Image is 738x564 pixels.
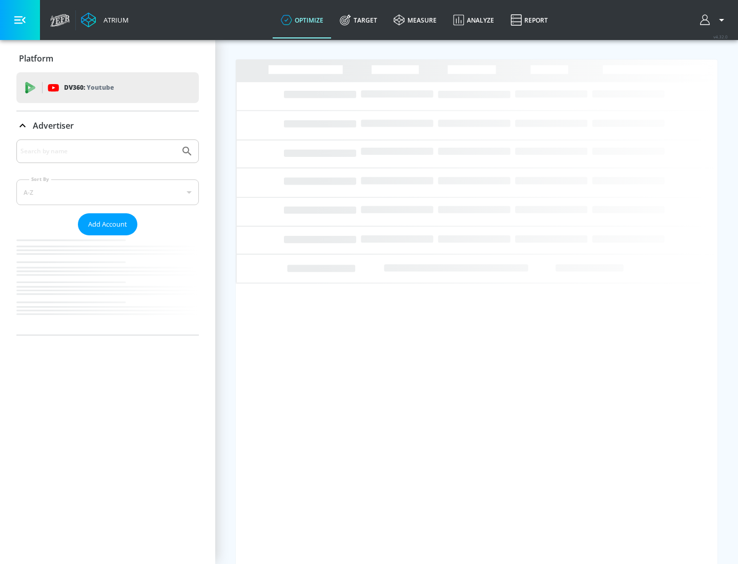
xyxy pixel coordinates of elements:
[81,12,129,28] a: Atrium
[78,213,137,235] button: Add Account
[16,44,199,73] div: Platform
[20,145,176,158] input: Search by name
[445,2,502,38] a: Analyze
[33,120,74,131] p: Advertiser
[16,179,199,205] div: A-Z
[385,2,445,38] a: measure
[88,218,127,230] span: Add Account
[332,2,385,38] a: Target
[273,2,332,38] a: optimize
[16,139,199,335] div: Advertiser
[29,176,51,183] label: Sort By
[99,15,129,25] div: Atrium
[16,111,199,140] div: Advertiser
[87,82,114,93] p: Youtube
[16,235,199,335] nav: list of Advertiser
[713,34,728,39] span: v 4.32.0
[64,82,114,93] p: DV360:
[19,53,53,64] p: Platform
[502,2,556,38] a: Report
[16,72,199,103] div: DV360: Youtube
